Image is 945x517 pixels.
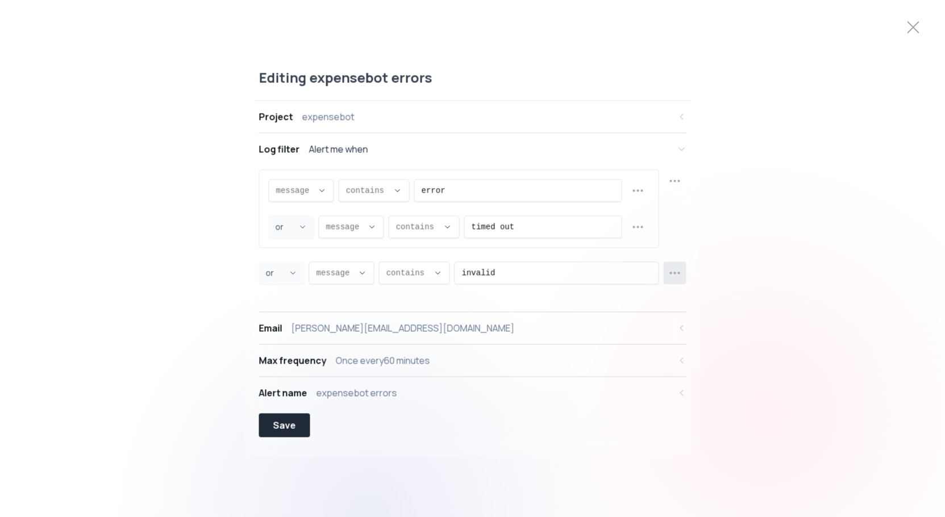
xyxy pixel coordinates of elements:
[292,322,515,335] div: [PERSON_NAME][EMAIL_ADDRESS][DOMAIN_NAME]
[259,345,686,377] button: Max frequencyOnce every60 minutes
[276,185,313,197] span: message
[259,143,300,156] div: Log filter
[259,414,310,437] button: Save
[346,185,389,197] span: contains
[259,312,686,344] button: Email[PERSON_NAME][EMAIL_ADDRESS][DOMAIN_NAME]
[266,268,284,279] span: or
[422,180,615,202] input: Enter text value...
[319,216,384,239] button: Descriptive Select
[269,216,314,239] button: Joiner Select
[462,262,652,284] input: Enter text value...
[302,110,355,124] div: expensebot
[259,354,327,368] div: Max frequency
[273,419,296,432] div: Save
[336,354,430,368] div: Once every 60 minutes
[309,143,368,156] div: Alert me when
[317,268,353,279] span: message
[259,165,686,312] div: Log filterAlert me when
[259,262,305,285] button: Joiner Select
[259,322,282,335] div: Email
[276,222,294,233] span: or
[255,69,691,101] div: Editing expensebot errors
[309,262,374,285] button: Descriptive Select
[259,134,686,165] button: Log filterAlert me when
[259,377,686,409] button: Alert nameexpensebot errors
[259,101,686,133] button: Projectexpensebot
[396,222,439,233] span: contains
[472,216,615,238] input: Enter text value...
[326,222,363,233] span: message
[339,180,410,202] button: Descriptive Select
[269,180,334,202] button: Descriptive Select
[317,386,397,400] div: expensebot errors
[259,110,293,124] div: Project
[389,216,460,239] button: Descriptive Select
[386,268,429,279] span: contains
[379,262,450,285] button: Descriptive Select
[259,386,307,400] div: Alert name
